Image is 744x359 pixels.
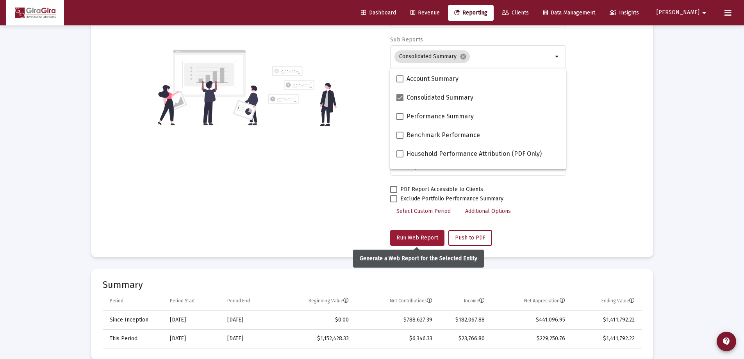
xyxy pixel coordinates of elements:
[571,292,641,311] td: Column Ending Value
[699,5,709,21] mat-icon: arrow_drop_down
[454,9,487,16] span: Reporting
[438,292,490,311] td: Column Income
[496,5,535,21] a: Clients
[657,9,699,16] span: [PERSON_NAME]
[490,292,571,311] td: Column Net Appreciation
[227,298,250,304] div: Period End
[460,53,467,60] mat-icon: cancel
[103,292,642,348] div: Data grid
[543,9,595,16] span: Data Management
[553,52,562,61] mat-icon: arrow_drop_down
[407,130,480,140] span: Benchmark Performance
[390,36,423,43] label: Sub Reports
[407,93,473,102] span: Consolidated Summary
[610,9,639,16] span: Insights
[355,5,402,21] a: Dashboard
[404,5,446,21] a: Revenue
[410,9,440,16] span: Revenue
[448,230,492,246] button: Push to PDF
[170,298,195,304] div: Period Start
[524,298,565,304] div: Net Appreciation
[394,49,553,64] mat-chip-list: Selection
[407,112,474,121] span: Performance Summary
[400,185,483,194] span: PDF Report Accessible to Clients
[490,311,571,329] td: $441,096.95
[490,329,571,348] td: $229,250.76
[103,311,164,329] td: Since Inception
[396,208,451,214] span: Select Custom Period
[464,298,485,304] div: Income
[400,194,503,204] span: Exclude Portfolio Performance Summary
[170,316,216,324] div: [DATE]
[438,329,490,348] td: $23,766.80
[361,9,396,16] span: Dashboard
[354,311,438,329] td: $788,627.39
[276,329,354,348] td: $1,152,428.33
[438,311,490,329] td: $182,067.88
[448,5,494,21] a: Reporting
[502,9,529,16] span: Clients
[390,230,444,246] button: Run Web Report
[156,49,264,126] img: reporting
[407,168,492,177] span: Portfolio Snapshot (PDF Only)
[722,337,731,346] mat-icon: contact_support
[103,329,164,348] td: This Period
[276,292,354,311] td: Column Beginning Value
[601,298,635,304] div: Ending Value
[227,316,271,324] div: [DATE]
[103,292,164,311] td: Column Period
[465,208,511,214] span: Additional Options
[407,149,542,159] span: Household Performance Attribution (PDF Only)
[309,298,349,304] div: Beginning Value
[394,50,470,63] mat-chip: Consolidated Summary
[103,281,642,289] mat-card-title: Summary
[222,292,276,311] td: Column Period End
[227,335,271,343] div: [DATE]
[647,5,718,20] button: [PERSON_NAME]
[407,74,459,84] span: Account Summary
[12,5,58,21] img: Dashboard
[603,5,645,21] a: Insights
[110,298,123,304] div: Period
[390,298,432,304] div: Net Contributions
[354,292,438,311] td: Column Net Contributions
[571,329,641,348] td: $1,411,792.22
[396,234,438,241] span: Run Web Report
[276,311,354,329] td: $0.00
[455,234,485,241] span: Push to PDF
[354,329,438,348] td: $6,346.33
[170,335,216,343] div: [DATE]
[571,311,641,329] td: $1,411,792.22
[164,292,222,311] td: Column Period Start
[268,66,337,126] img: reporting-alt
[537,5,601,21] a: Data Management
